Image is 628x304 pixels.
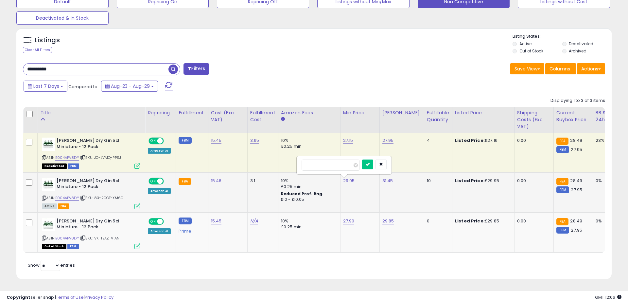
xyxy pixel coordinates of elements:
[517,218,549,224] div: 0.00
[67,244,79,249] span: FBM
[281,143,335,149] div: £0.25 min
[23,47,52,53] div: Clear All Filters
[111,83,150,89] span: Aug-23 - Aug-29
[149,178,157,184] span: ON
[455,109,512,116] div: Listed Price
[42,178,55,191] img: 41WqK7CiJnL._SL40_.jpg
[148,228,171,234] div: Amazon AI
[148,109,173,116] div: Repricing
[455,178,509,184] div: £29.95
[179,226,203,234] div: Prime
[281,116,285,122] small: Amazon Fees.
[101,81,158,92] button: Aug-23 - Aug-29
[148,188,171,194] div: Amazon AI
[556,109,590,123] div: Current Buybox Price
[24,81,67,92] button: Last 7 Days
[281,197,335,202] div: £10 - £10.05
[455,218,485,224] b: Listed Price:
[211,137,222,144] a: 15.45
[42,244,66,249] span: All listings that are currently out of stock and unavailable for purchase on Amazon
[570,218,582,224] span: 28.49
[455,137,485,143] b: Listed Price:
[556,218,568,225] small: FBA
[149,138,157,144] span: ON
[80,155,121,160] span: | SKU: JC-LVMQ-PP9J
[250,178,273,184] div: 3.1
[517,138,549,143] div: 0.00
[569,48,586,54] label: Archived
[281,191,324,197] b: Reduced Prof. Rng.
[455,138,509,143] div: £27.16
[556,227,569,234] small: FBM
[85,294,113,300] a: Privacy Policy
[42,163,67,169] span: All listings that are unavailable for purchase on Amazon for any reason other than out-of-stock
[68,84,98,90] span: Compared to:
[281,218,335,224] div: 10%
[211,178,222,184] a: 15.46
[517,178,549,184] div: 0.00
[250,218,258,224] a: N/A
[343,218,355,224] a: 27.90
[343,109,377,116] div: Min Price
[7,294,113,301] div: seller snap | |
[35,36,60,45] h5: Listings
[42,138,55,151] img: 41WqK7CiJnL._SL40_.jpg
[519,41,532,47] label: Active
[58,203,69,209] span: FBA
[570,178,582,184] span: 28.49
[250,109,275,123] div: Fulfillment Cost
[343,137,353,144] a: 27.15
[68,163,79,169] span: FBM
[556,186,569,193] small: FBM
[179,137,191,144] small: FBM
[427,138,447,143] div: 4
[595,294,621,300] span: 2025-09-6 12:06 GMT
[427,109,449,123] div: Fulfillable Quantity
[382,178,393,184] a: 31.45
[571,146,582,153] span: 27.95
[427,218,447,224] div: 0
[556,178,568,185] small: FBA
[42,203,57,209] span: All listings currently available for purchase on Amazon
[382,218,394,224] a: 29.85
[510,63,544,74] button: Save View
[596,178,617,184] div: 0%
[7,294,30,300] strong: Copyright
[57,178,136,192] b: [PERSON_NAME] Dry Gin 5cl Miniature - 12 Pack
[163,138,173,144] span: OFF
[57,138,136,151] b: [PERSON_NAME] Dry Gin 5cl Miniature - 12 Pack
[55,236,79,241] a: B004APV8DY
[513,33,611,40] p: Listing States:
[56,294,84,300] a: Terms of Use
[517,109,551,130] div: Shipping Costs (Exc. VAT)
[570,137,582,143] span: 28.49
[281,109,338,116] div: Amazon Fees
[427,178,447,184] div: 10
[55,155,79,161] a: B004APV8DY
[550,98,605,104] div: Displaying 1 to 3 of 3 items
[382,137,394,144] a: 27.95
[40,109,142,116] div: Title
[596,218,617,224] div: 0%
[281,138,335,143] div: 10%
[556,146,569,153] small: FBM
[33,83,59,89] span: Last 7 Days
[596,138,617,143] div: 23%
[569,41,593,47] label: Deactivated
[211,109,245,123] div: Cost (Exc. VAT)
[42,218,55,231] img: 41WqK7CiJnL._SL40_.jpg
[55,195,79,201] a: B004APV8DY
[179,109,205,116] div: Fulfillment
[42,138,140,168] div: ASIN:
[28,262,75,268] span: Show: entries
[519,48,543,54] label: Out of Stock
[163,178,173,184] span: OFF
[455,178,485,184] b: Listed Price:
[556,138,568,145] small: FBA
[183,63,209,75] button: Filters
[211,218,222,224] a: 15.45
[455,218,509,224] div: £29.85
[57,218,136,232] b: [PERSON_NAME] Dry Gin 5cl Miniature - 12 Pack
[382,109,421,116] div: [PERSON_NAME]
[596,109,619,123] div: BB Share 24h.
